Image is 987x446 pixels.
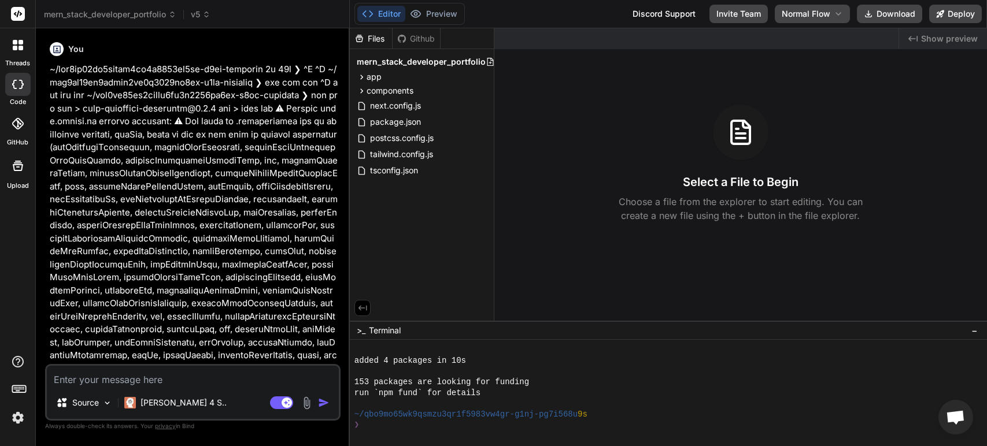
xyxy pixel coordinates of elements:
span: app [367,71,382,83]
label: threads [5,58,30,68]
span: added 4 packages in 10s [354,355,466,366]
h6: You [68,43,84,55]
span: v5 [191,9,210,20]
span: Normal Flow [782,8,830,20]
label: code [10,97,26,107]
div: Github [393,33,440,44]
span: tailwind.config.js [369,147,434,161]
label: GitHub [7,137,28,147]
span: components [367,85,413,96]
span: − [971,325,978,336]
span: tsconfig.json [369,163,419,177]
button: Preview [405,6,462,22]
span: 9s [578,409,587,420]
div: Discord Support [626,5,703,23]
p: Always double-check its answers. Your in Bind [45,421,341,432]
img: icon [318,397,330,408]
span: next.config.js [369,99,422,113]
img: attachment [300,396,313,410]
button: Editor [357,6,405,22]
label: Upload [7,181,29,191]
button: Deploy [929,5,982,23]
span: Terminal [369,325,401,336]
p: Source [72,397,99,408]
img: Pick Models [102,398,112,408]
span: Show preview [921,33,978,44]
span: mern_stack_developer_portfolio [357,56,486,68]
h3: Select a File to Begin [683,174,799,190]
img: settings [8,408,28,428]
span: 153 packages are looking for funding [354,377,529,388]
span: ❯ [354,419,360,430]
p: [PERSON_NAME] 4 S.. [141,397,227,408]
span: mern_stack_developer_portfolio [44,9,176,20]
span: package.json [369,115,422,129]
span: >_ [357,325,365,336]
img: Claude 4 Sonnet [124,397,136,408]
div: Open chat [938,400,973,434]
span: privacy [155,422,176,429]
div: Files [350,33,392,44]
span: run `npm fund` for details [354,388,480,399]
span: ~/qbo9mo65wk9qsmzu3qr1f5983vw4gr-g1nj-pg7i568u [354,409,578,420]
button: Normal Flow [775,5,850,23]
button: − [969,321,980,340]
button: Invite Team [709,5,768,23]
p: Choose a file from the explorer to start editing. You can create a new file using the + button in... [611,195,870,222]
span: postcss.config.js [369,131,435,145]
button: Download [857,5,922,23]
